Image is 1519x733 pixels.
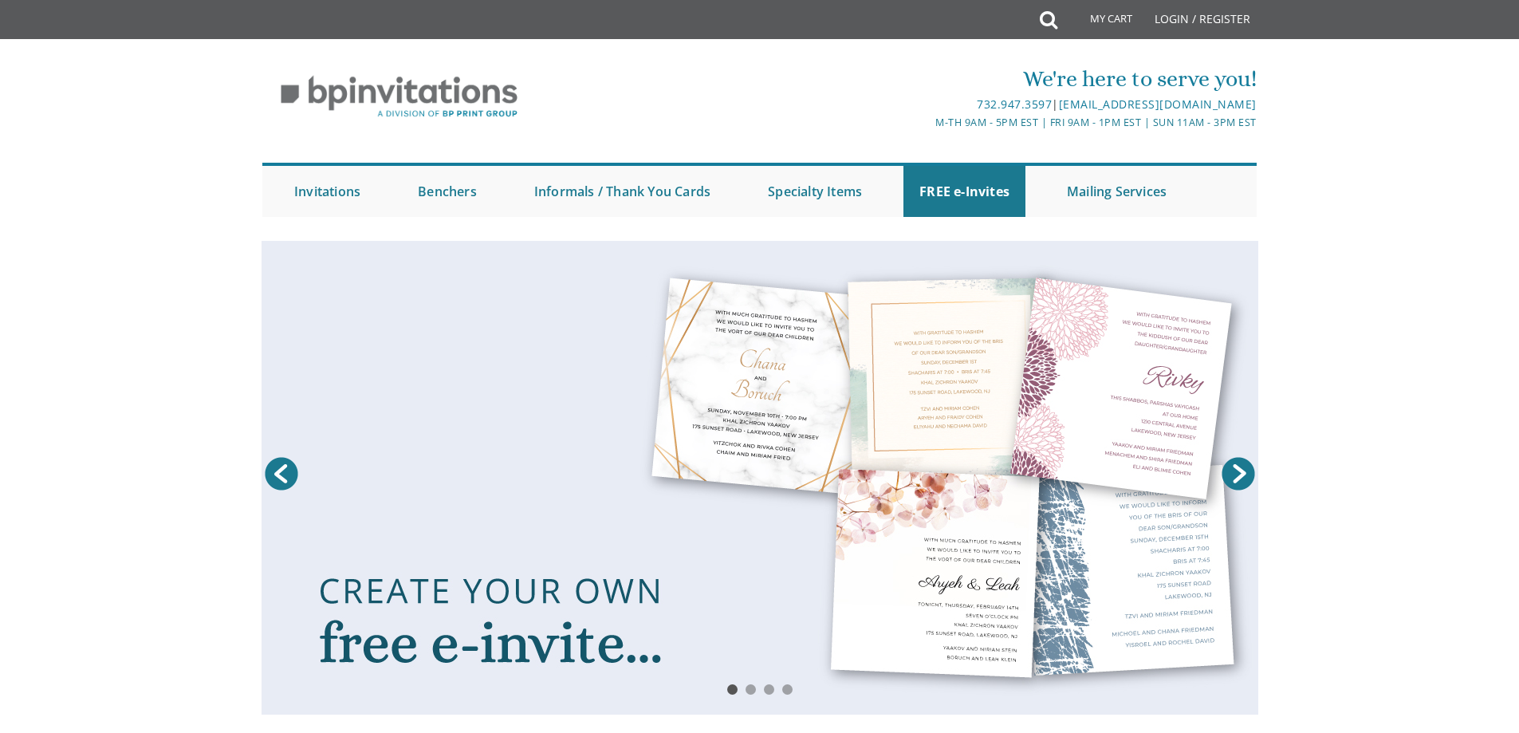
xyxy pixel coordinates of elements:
[1218,454,1258,494] a: Next
[1051,166,1183,217] a: Mailing Services
[518,166,726,217] a: Informals / Thank You Cards
[977,97,1052,112] a: 732.947.3597
[262,64,536,130] img: BP Invitation Loft
[402,166,493,217] a: Benchers
[903,166,1025,217] a: FREE e-Invites
[1059,97,1257,112] a: [EMAIL_ADDRESS][DOMAIN_NAME]
[595,114,1257,131] div: M-Th 9am - 5pm EST | Fri 9am - 1pm EST | Sun 11am - 3pm EST
[262,454,301,494] a: Prev
[752,166,878,217] a: Specialty Items
[595,63,1257,95] div: We're here to serve you!
[1056,2,1143,41] a: My Cart
[278,166,376,217] a: Invitations
[595,95,1257,114] div: |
